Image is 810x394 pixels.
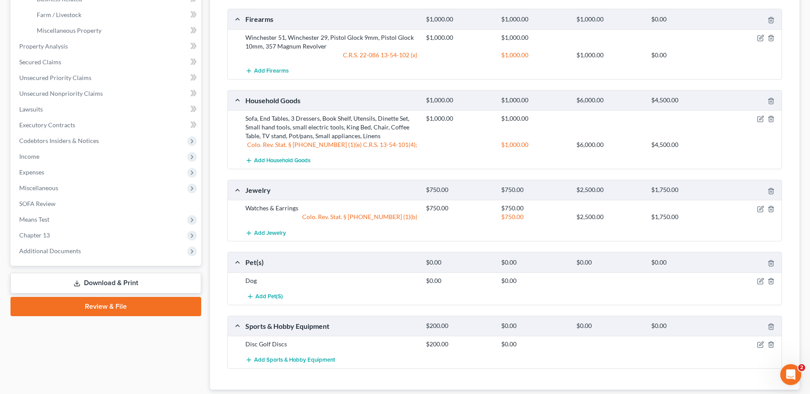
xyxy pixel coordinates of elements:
[12,86,201,101] a: Unsecured Nonpriority Claims
[572,322,647,330] div: $0.00
[19,74,91,81] span: Unsecured Priority Claims
[245,289,284,305] button: Add Pet(s)
[19,184,58,192] span: Miscellaneous
[798,364,805,371] span: 2
[19,42,68,50] span: Property Analysis
[14,286,21,293] button: Emoji picker
[497,140,572,149] div: $1,000.00
[497,276,572,285] div: $0.00
[12,38,201,54] a: Property Analysis
[150,283,164,297] button: Send a message…
[647,51,722,59] div: $0.00
[10,297,201,316] a: Review & File
[241,258,422,267] div: Pet(s)
[497,213,572,221] div: $750.00
[241,276,422,285] div: Dog
[572,186,647,194] div: $2,500.00
[12,70,201,86] a: Unsecured Priority Claims
[7,69,143,160] div: 🚨ATTN: [GEOGRAPHIC_DATA] of [US_STATE]The court has added a new Credit Counseling Field that we n...
[241,340,422,349] div: Disc Golf Discs
[422,340,497,349] div: $200.00
[254,157,311,164] span: Add Household Goods
[572,213,647,221] div: $2,500.00
[422,15,497,24] div: $1,000.00
[241,14,422,24] div: Firearms
[422,258,497,267] div: $0.00
[19,216,49,223] span: Means Test
[497,51,572,59] div: $1,000.00
[19,231,50,239] span: Chapter 13
[497,15,572,24] div: $1,000.00
[422,322,497,330] div: $200.00
[497,204,572,213] div: $750.00
[647,213,722,221] div: $1,750.00
[497,96,572,105] div: $1,000.00
[241,96,422,105] div: Household Goods
[14,95,136,155] div: The court has added a new Credit Counseling Field that we need to update upon filing. Please remo...
[422,96,497,105] div: $1,000.00
[254,357,335,364] span: Add Sports & Hobby Equipment
[497,114,572,123] div: $1,000.00
[647,140,722,149] div: $4,500.00
[154,3,169,19] div: Close
[647,96,722,105] div: $4,500.00
[241,213,422,221] div: Colo. Rev. Stat. § [PHONE_NUMBER] (1)(b)
[14,162,83,167] div: [PERSON_NAME] • 3h ago
[19,200,56,207] span: SOFA Review
[7,69,168,180] div: Katie says…
[137,3,154,20] button: Home
[245,153,311,169] button: Add Household Goods
[572,258,647,267] div: $0.00
[30,23,201,38] a: Miscellaneous Property
[422,204,497,213] div: $750.00
[12,54,201,70] a: Secured Claims
[497,186,572,194] div: $750.00
[42,4,99,11] h1: [PERSON_NAME]
[422,33,497,42] div: $1,000.00
[12,196,201,212] a: SOFA Review
[28,286,35,293] button: Gif picker
[241,114,422,140] div: Sofa, End Tables, 3 Dressers, Book Shelf, Utensils, Dinette Set, Small hand tools, small electric...
[497,258,572,267] div: $0.00
[19,247,81,255] span: Additional Documents
[7,268,168,283] textarea: Message…
[19,137,99,144] span: Codebtors Insiders & Notices
[37,11,81,18] span: Farm / Livestock
[30,7,201,23] a: Farm / Livestock
[19,121,75,129] span: Executory Contracts
[254,230,286,237] span: Add Jewelry
[19,90,103,97] span: Unsecured Nonpriority Claims
[37,27,101,34] span: Miscellaneous Property
[497,340,572,349] div: $0.00
[25,5,39,19] img: Profile image for Katie
[254,67,289,74] span: Add Firearms
[572,51,647,59] div: $1,000.00
[241,140,422,149] div: Colo. Rev. Stat. § [PHONE_NUMBER] (1)(e) C.R.S. 13-54-101(4);
[647,258,722,267] div: $0.00
[255,293,283,300] span: Add Pet(s)
[245,352,335,368] button: Add Sports & Hobby Equipment
[19,153,39,160] span: Income
[497,33,572,42] div: $1,000.00
[42,286,49,293] button: Upload attachment
[647,15,722,24] div: $0.00
[10,273,201,293] a: Download & Print
[12,117,201,133] a: Executory Contracts
[6,3,22,20] button: go back
[572,15,647,24] div: $1,000.00
[12,101,201,117] a: Lawsuits
[572,140,647,149] div: $6,000.00
[19,168,44,176] span: Expenses
[497,322,572,330] div: $0.00
[14,74,125,90] b: 🚨ATTN: [GEOGRAPHIC_DATA] of [US_STATE]
[780,364,801,385] iframe: Intercom live chat
[56,286,63,293] button: Start recording
[647,322,722,330] div: $0.00
[19,58,61,66] span: Secured Claims
[19,105,43,113] span: Lawsuits
[572,96,647,105] div: $6,000.00
[245,225,286,241] button: Add Jewelry
[241,33,422,51] div: Winchester 51, Winchester 29, Pistol Glock 9mm, Pistol Glock 10mm, 357 Magnum Revolver
[241,321,422,331] div: Sports & Hobby Equipment
[422,186,497,194] div: $750.00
